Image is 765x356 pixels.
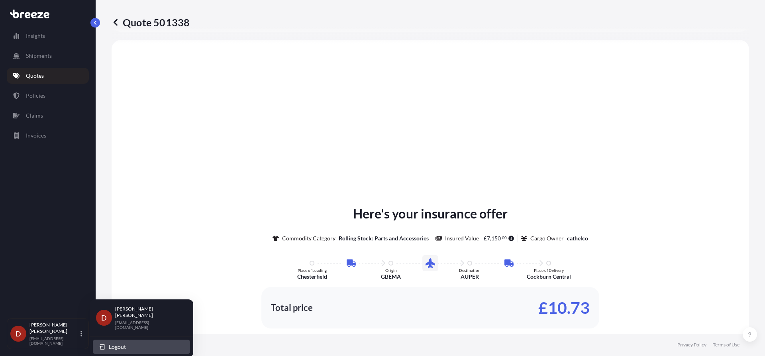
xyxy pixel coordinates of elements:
[29,322,79,334] p: [PERSON_NAME] [PERSON_NAME]
[115,306,180,319] p: [PERSON_NAME] [PERSON_NAME]
[484,236,487,241] span: £
[7,28,89,44] a: Insights
[93,340,190,354] button: Logout
[487,236,490,241] span: 7
[381,273,401,281] p: GBEMA
[353,204,508,223] p: Here's your insurance offer
[491,236,501,241] span: 150
[7,48,89,64] a: Shipments
[271,304,313,312] p: Total price
[567,234,588,242] p: cathelco
[112,16,190,29] p: Quote 501338
[7,128,89,144] a: Invoices
[7,68,89,84] a: Quotes
[7,88,89,104] a: Policies
[459,268,481,273] p: Destination
[713,342,739,348] a: Terms of Use
[445,234,479,242] p: Insured Value
[339,234,429,242] p: Rolling Stock: Parts and Accessories
[538,301,590,314] p: £10.73
[26,112,43,120] p: Claims
[26,32,45,40] p: Insights
[109,343,126,351] span: Logout
[530,234,564,242] p: Cargo Owner
[26,72,44,80] p: Quotes
[297,273,327,281] p: Chesterfield
[101,314,107,322] span: D
[502,236,507,239] span: 00
[26,92,45,100] p: Policies
[527,273,571,281] p: Cockburn Central
[501,236,502,239] span: .
[677,342,706,348] a: Privacy Policy
[385,268,397,273] p: Origin
[115,320,180,330] p: [EMAIL_ADDRESS][DOMAIN_NAME]
[490,236,491,241] span: ,
[282,234,335,242] p: Commodity Category
[26,132,46,140] p: Invoices
[298,268,327,273] p: Place of Loading
[7,108,89,124] a: Claims
[534,268,564,273] p: Place of Delivery
[16,330,21,338] span: D
[29,336,79,346] p: [EMAIL_ADDRESS][DOMAIN_NAME]
[26,52,52,60] p: Shipments
[461,273,479,281] p: AUPER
